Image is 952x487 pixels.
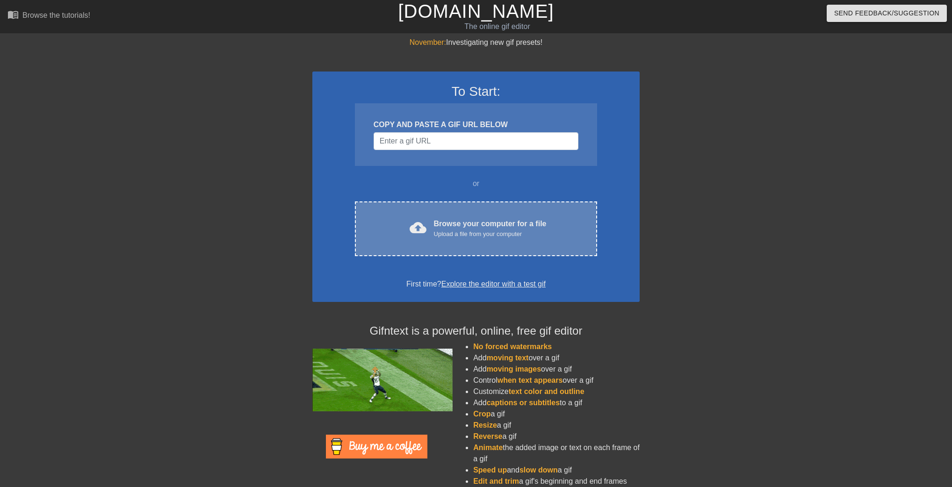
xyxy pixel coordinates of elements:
a: Explore the editor with a test gif [441,280,546,288]
li: a gif [473,431,640,442]
div: Browse the tutorials! [22,11,90,19]
a: [DOMAIN_NAME] [398,1,554,21]
div: COPY AND PASTE A GIF URL BELOW [374,119,578,130]
li: a gif [473,408,640,420]
span: No forced watermarks [473,343,552,351]
li: the added image or text on each frame of a gif [473,442,640,465]
img: football_small.gif [312,349,453,411]
li: Add to a gif [473,397,640,408]
span: Speed up [473,466,507,474]
h4: Gifntext is a powerful, online, free gif editor [312,324,640,338]
a: Browse the tutorials! [7,9,90,23]
li: Add over a gif [473,352,640,364]
span: menu_book [7,9,19,20]
div: The online gif editor [322,21,673,32]
li: a gif's beginning and end frames [473,476,640,487]
li: a gif [473,420,640,431]
span: moving text [487,354,529,362]
span: Send Feedback/Suggestion [834,7,939,19]
span: Animate [473,444,503,451]
div: Upload a file from your computer [434,229,547,239]
span: when text appears [498,376,563,384]
span: slow down [519,466,558,474]
span: text color and outline [509,387,584,395]
div: or [337,178,615,189]
button: Send Feedback/Suggestion [827,5,947,22]
li: Customize [473,386,640,397]
h3: To Start: [325,84,627,100]
input: Username [374,132,578,150]
img: Buy Me A Coffee [326,435,427,458]
li: Add over a gif [473,364,640,375]
div: Browse your computer for a file [434,218,547,239]
span: captions or subtitles [487,399,560,407]
li: and a gif [473,465,640,476]
div: Investigating new gif presets! [312,37,640,48]
span: Resize [473,421,497,429]
span: Edit and trim [473,477,519,485]
span: Reverse [473,432,502,440]
span: November: [410,38,446,46]
span: cloud_upload [410,219,426,236]
div: First time? [325,279,627,290]
span: moving images [487,365,541,373]
span: Crop [473,410,490,418]
li: Control over a gif [473,375,640,386]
